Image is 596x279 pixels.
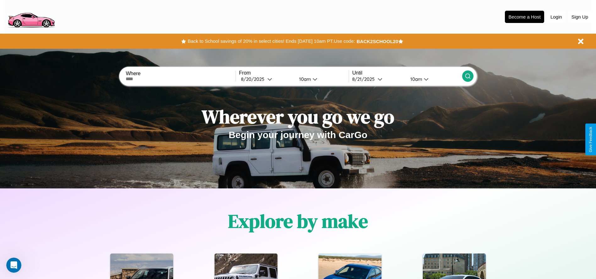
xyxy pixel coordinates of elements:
[357,39,398,44] b: BACK2SCHOOL20
[239,70,349,76] label: From
[568,11,591,23] button: Sign Up
[352,76,378,82] div: 8 / 21 / 2025
[186,37,356,46] button: Back to School savings of 20% in select cities! Ends [DATE] 10am PT.Use code:
[547,11,565,23] button: Login
[239,76,294,82] button: 8/20/2025
[6,258,21,273] iframe: Intercom live chat
[126,71,235,76] label: Where
[228,208,368,234] h1: Explore by make
[505,11,544,23] button: Become a Host
[5,3,57,29] img: logo
[241,76,267,82] div: 8 / 20 / 2025
[588,127,593,152] div: Give Feedback
[407,76,424,82] div: 10am
[352,70,462,76] label: Until
[294,76,349,82] button: 10am
[296,76,313,82] div: 10am
[405,76,462,82] button: 10am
